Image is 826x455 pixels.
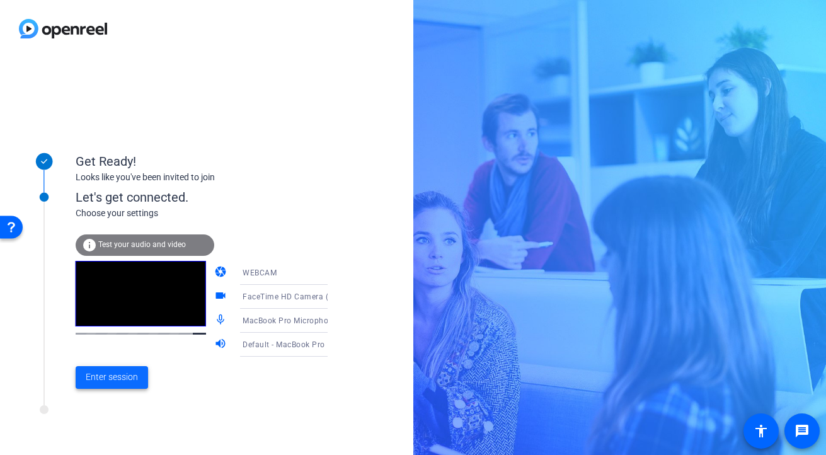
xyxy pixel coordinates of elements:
[82,238,97,253] mat-icon: info
[214,265,229,280] mat-icon: camera
[76,152,328,171] div: Get Ready!
[214,337,229,352] mat-icon: volume_up
[98,240,186,249] span: Test your audio and video
[86,371,138,384] span: Enter session
[214,313,229,328] mat-icon: mic_none
[76,366,148,389] button: Enter session
[76,207,353,220] div: Choose your settings
[794,423,810,439] mat-icon: message
[243,339,394,349] span: Default - MacBook Pro Speakers (Built-in)
[754,423,769,439] mat-icon: accessibility
[243,291,377,301] span: FaceTime HD Camera (D288:[DATE])
[214,289,229,304] mat-icon: videocam
[243,315,371,325] span: MacBook Pro Microphone (Built-in)
[76,171,328,184] div: Looks like you've been invited to join
[243,268,277,277] span: WEBCAM
[76,188,353,207] div: Let's get connected.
